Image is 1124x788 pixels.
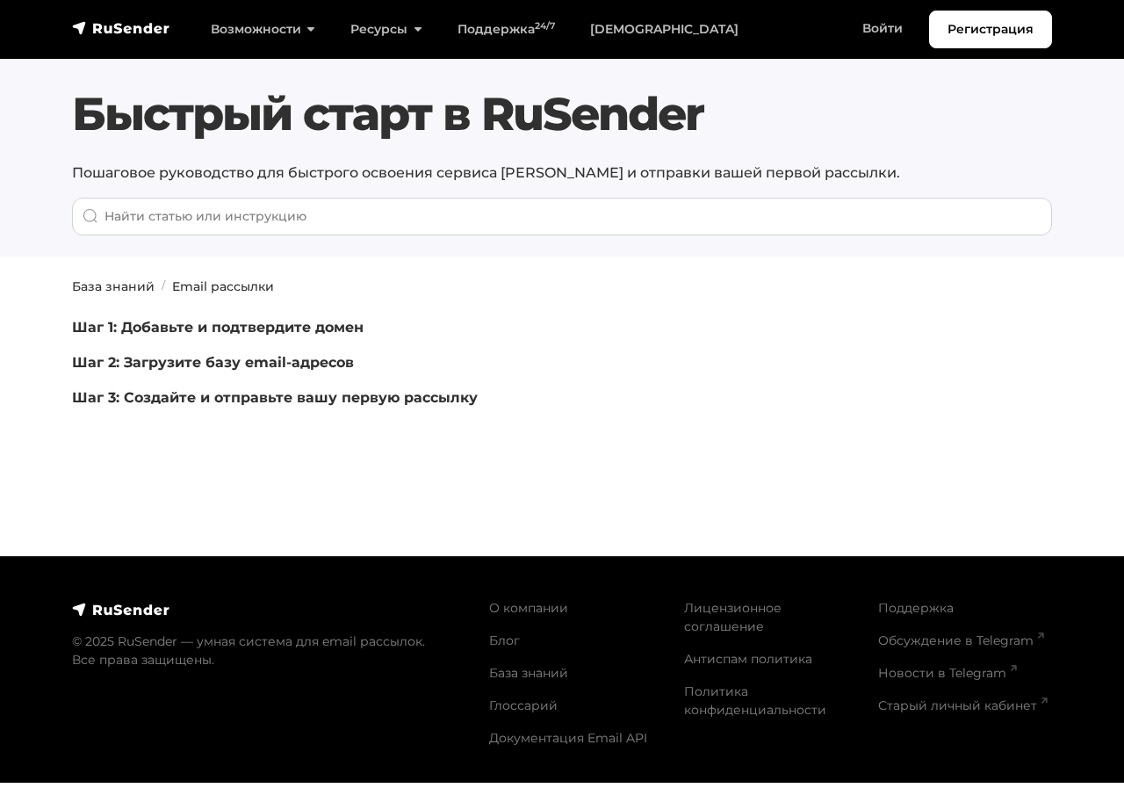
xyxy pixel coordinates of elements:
[489,698,558,713] a: Глоссарий
[72,87,1052,141] h1: Быстрый старт в RuSender
[72,319,364,336] a: Шаг 1: Добавьте и подтвердите домен
[172,278,274,294] a: Email рассылки
[684,683,826,718] a: Политика конфиденциальности
[83,208,98,224] img: Поиск
[878,665,1017,681] a: Новости в Telegram
[72,19,170,37] img: RuSender
[684,651,812,667] a: Антиспам политика
[72,389,478,406] a: Шаг 3: Создайте и отправьте вашу первую рассылку
[333,11,439,47] a: Ресурсы
[878,698,1048,713] a: Старый личный кабинет
[878,600,954,616] a: Поддержка
[440,11,573,47] a: Поддержка24/7
[929,11,1052,48] a: Регистрация
[573,11,756,47] a: [DEMOGRAPHIC_DATA]
[489,730,647,746] a: Документация Email API
[72,278,155,294] a: База знаний
[535,20,555,32] sup: 24/7
[193,11,333,47] a: Возможности
[489,600,568,616] a: О компании
[72,198,1052,235] input: When autocomplete results are available use up and down arrows to review and enter to go to the d...
[489,633,520,648] a: Блог
[878,633,1044,648] a: Обсуждение в Telegram
[684,600,782,634] a: Лицензионное соглашение
[72,354,354,371] a: Шаг 2: Загрузите базу email-адресов
[489,665,568,681] a: База знаний
[72,601,170,618] img: RuSender
[72,633,468,669] p: © 2025 RuSender — умная система для email рассылок. Все права защищены.
[845,11,920,47] a: Войти
[72,163,1052,184] p: Пошаговое руководство для быстрого освоения сервиса [PERSON_NAME] и отправки вашей первой рассылки.
[61,278,1063,296] nav: breadcrumb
